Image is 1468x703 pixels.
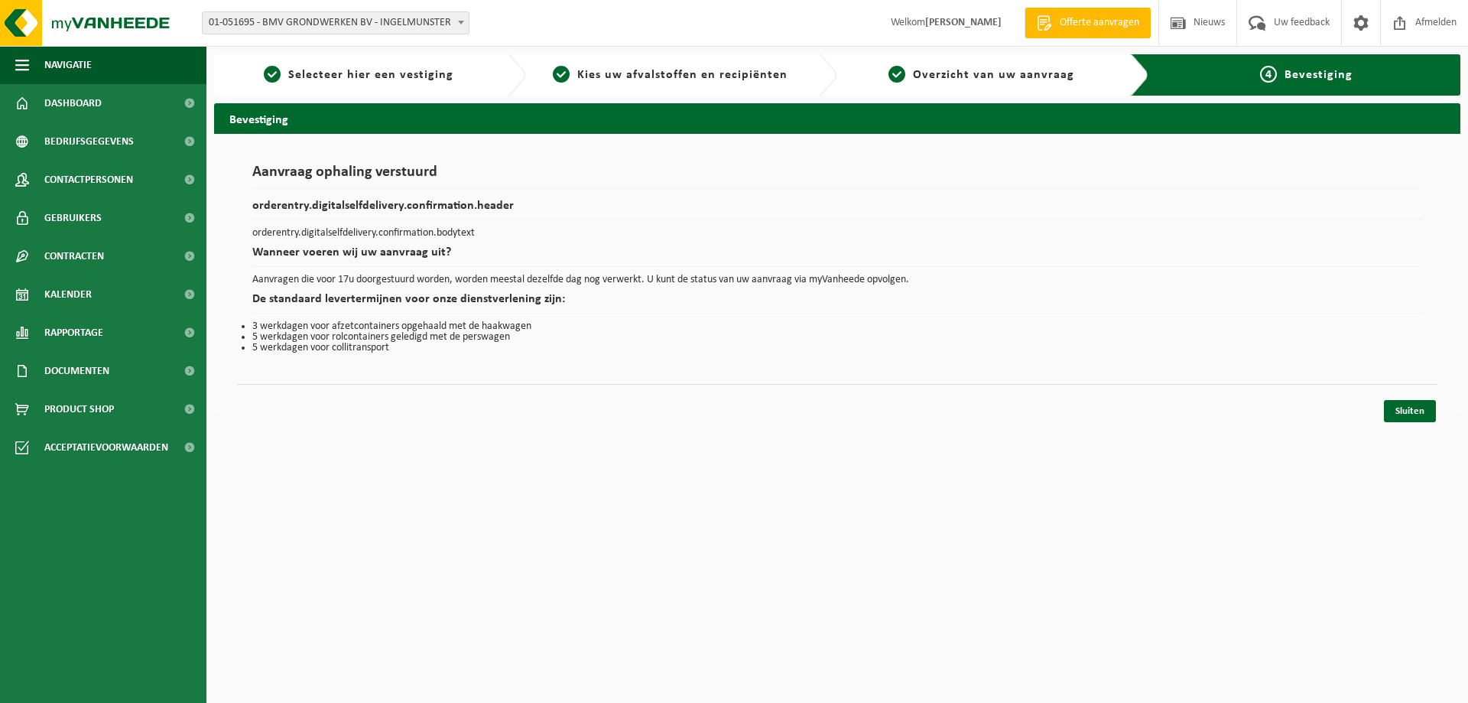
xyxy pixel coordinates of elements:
a: 3Overzicht van uw aanvraag [845,66,1119,84]
span: 01-051695 - BMV GRONDWERKEN BV - INGELMUNSTER [202,11,469,34]
span: Navigatie [44,46,92,84]
span: 1 [264,66,281,83]
span: Overzicht van uw aanvraag [913,69,1074,81]
span: Rapportage [44,314,103,352]
span: Bedrijfsgegevens [44,122,134,161]
h2: Wanneer voeren wij uw aanvraag uit? [252,246,1422,267]
span: Product Shop [44,390,114,428]
a: Sluiten [1384,400,1436,422]
span: Kies uw afvalstoffen en recipiënten [577,69,788,81]
li: 5 werkdagen voor rolcontainers geledigd met de perswagen [252,332,1422,343]
span: 4 [1260,66,1277,83]
span: Contracten [44,237,104,275]
h2: Bevestiging [214,103,1460,133]
span: Selecteer hier een vestiging [288,69,453,81]
span: 3 [888,66,905,83]
span: Offerte aanvragen [1056,15,1143,31]
span: Acceptatievoorwaarden [44,428,168,467]
a: Offerte aanvragen [1025,8,1151,38]
li: 3 werkdagen voor afzetcontainers opgehaald met de haakwagen [252,321,1422,332]
strong: [PERSON_NAME] [925,17,1002,28]
span: Bevestiging [1284,69,1353,81]
span: 2 [553,66,570,83]
span: 01-051695 - BMV GRONDWERKEN BV - INGELMUNSTER [203,12,469,34]
span: Kalender [44,275,92,314]
span: Dashboard [44,84,102,122]
h2: De standaard levertermijnen voor onze dienstverlening zijn: [252,293,1422,314]
h1: Aanvraag ophaling verstuurd [252,164,1422,188]
span: Gebruikers [44,199,102,237]
a: 2Kies uw afvalstoffen en recipiënten [534,66,807,84]
a: 1Selecteer hier een vestiging [222,66,495,84]
span: Contactpersonen [44,161,133,199]
h2: orderentry.digitalselfdelivery.confirmation.header [252,200,1422,220]
li: 5 werkdagen voor collitransport [252,343,1422,353]
p: orderentry.digitalselfdelivery.confirmation.bodytext [252,228,1422,239]
span: Documenten [44,352,109,390]
iframe: chat widget [8,669,255,703]
p: Aanvragen die voor 17u doorgestuurd worden, worden meestal dezelfde dag nog verwerkt. U kunt de s... [252,275,1422,285]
